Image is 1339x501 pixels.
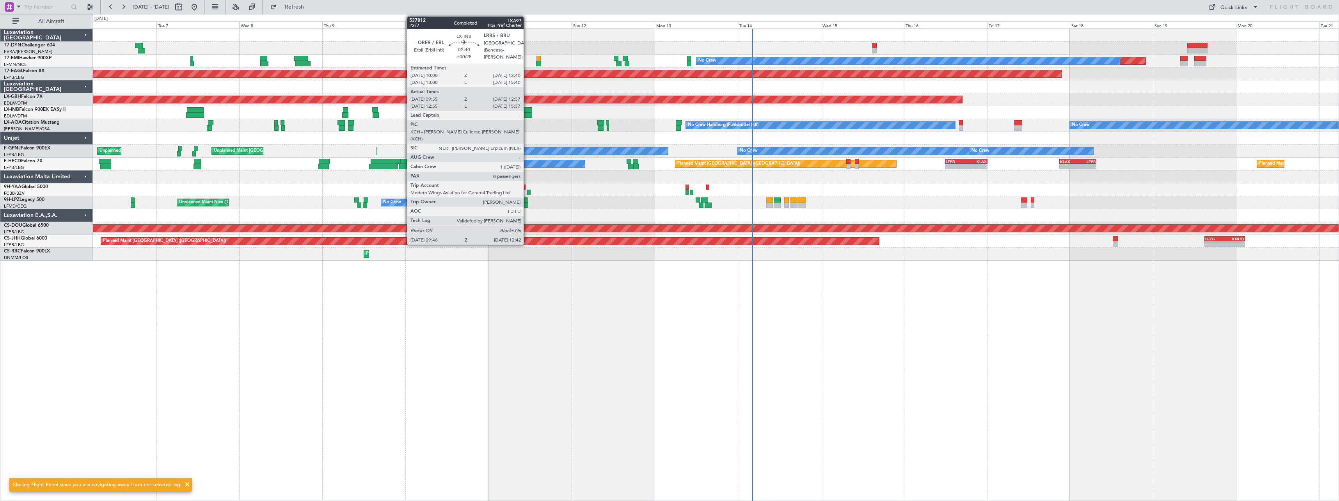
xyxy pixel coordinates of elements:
[4,75,24,80] a: LFPB/LBG
[740,145,758,157] div: No Crew
[821,21,904,28] div: Wed 15
[366,248,447,260] div: Planned Maint Lagos ([PERSON_NAME])
[432,158,554,170] div: Planned Maint [GEOGRAPHIC_DATA] ([GEOGRAPHIC_DATA])
[12,481,180,489] div: Closing Flight Panel since you are navigating away from the selected leg
[4,242,24,248] a: LFPB/LBG
[278,4,311,10] span: Refresh
[4,236,21,241] span: CS-JHH
[655,21,738,28] div: Mon 13
[4,120,22,125] span: LX-AOA
[488,21,572,28] div: Sat 11
[4,69,44,73] a: T7-EAGLFalcon 8X
[738,21,821,28] div: Tue 14
[94,16,108,22] div: [DATE]
[4,249,50,254] a: CS-RRCFalcon 900LX
[4,159,21,163] span: F-HECD
[4,197,44,202] a: 9H-LPZLegacy 500
[20,19,82,24] span: All Aircraft
[4,100,27,106] a: EDLW/DTM
[1060,159,1078,164] div: KLAX
[4,197,20,202] span: 9H-LPZ
[179,197,272,208] div: Unplanned Maint Nice ([GEOGRAPHIC_DATA])
[99,145,228,157] div: Unplanned Maint [GEOGRAPHIC_DATA] ([GEOGRAPHIC_DATA])
[4,255,28,261] a: DNMM/LOS
[1060,164,1078,169] div: -
[405,21,488,28] div: Fri 10
[1205,242,1225,246] div: -
[4,56,51,60] a: T7-EMIHawker 900XP
[1236,21,1319,28] div: Mon 20
[4,69,23,73] span: T7-EAGL
[4,152,24,158] a: LFPB/LBG
[971,145,989,157] div: No Crew
[4,120,60,125] a: LX-AOACitation Mustang
[4,56,19,60] span: T7-EMI
[987,21,1070,28] div: Fri 17
[4,165,24,171] a: LFPB/LBG
[4,146,21,151] span: F-GPNJ
[4,185,21,189] span: 9H-YAA
[156,21,240,28] div: Tue 7
[4,249,21,254] span: CS-RRC
[4,203,27,209] a: LFMD/CEQ
[266,1,313,13] button: Refresh
[1205,236,1225,241] div: LEZG
[425,158,443,170] div: No Crew
[1153,21,1236,28] div: Sun 19
[1078,164,1096,169] div: -
[103,235,226,247] div: Planned Maint [GEOGRAPHIC_DATA] ([GEOGRAPHIC_DATA])
[688,119,758,131] div: No Crew Hamburg (Fuhlsbuttel Intl)
[4,107,66,112] a: LX-INBFalcon 900EX EASy II
[4,223,22,228] span: CS-DOU
[322,21,405,28] div: Thu 9
[966,164,987,169] div: -
[4,113,27,119] a: EDLW/DTM
[946,159,966,164] div: LFPB
[4,43,55,48] a: T7-DYNChallenger 604
[572,21,655,28] div: Sun 12
[4,94,43,99] a: LX-GBHFalcon 7X
[1078,159,1096,164] div: LFPB
[133,4,169,11] span: [DATE] - [DATE]
[1205,1,1263,13] button: Quick Links
[214,145,342,157] div: Unplanned Maint [GEOGRAPHIC_DATA] ([GEOGRAPHIC_DATA])
[4,107,19,112] span: LX-INB
[4,94,21,99] span: LX-GBH
[1072,119,1090,131] div: No Crew
[239,21,322,28] div: Wed 8
[1225,242,1244,246] div: -
[946,164,966,169] div: -
[4,62,27,68] a: LFMN/NCE
[1225,236,1244,241] div: KNUQ
[4,146,50,151] a: F-GPNJFalcon 900EX
[4,49,52,55] a: EVRA/[PERSON_NAME]
[463,145,481,157] div: No Crew
[966,159,987,164] div: KLAX
[1220,4,1247,12] div: Quick Links
[383,197,401,208] div: No Crew
[4,159,43,163] a: F-HECDFalcon 7X
[1070,21,1153,28] div: Sat 18
[4,43,21,48] span: T7-DYN
[4,185,48,189] a: 9H-YAAGlobal 5000
[4,126,50,132] a: [PERSON_NAME]/QSA
[73,21,156,28] div: Mon 6
[698,55,716,67] div: No Crew
[904,21,987,28] div: Thu 16
[4,236,47,241] a: CS-JHHGlobal 6000
[4,223,49,228] a: CS-DOUGlobal 6500
[4,229,24,235] a: LFPB/LBG
[677,158,800,170] div: Planned Maint [GEOGRAPHIC_DATA] ([GEOGRAPHIC_DATA])
[9,15,85,28] button: All Aircraft
[4,190,25,196] a: FCBB/BZV
[24,1,69,13] input: Trip Number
